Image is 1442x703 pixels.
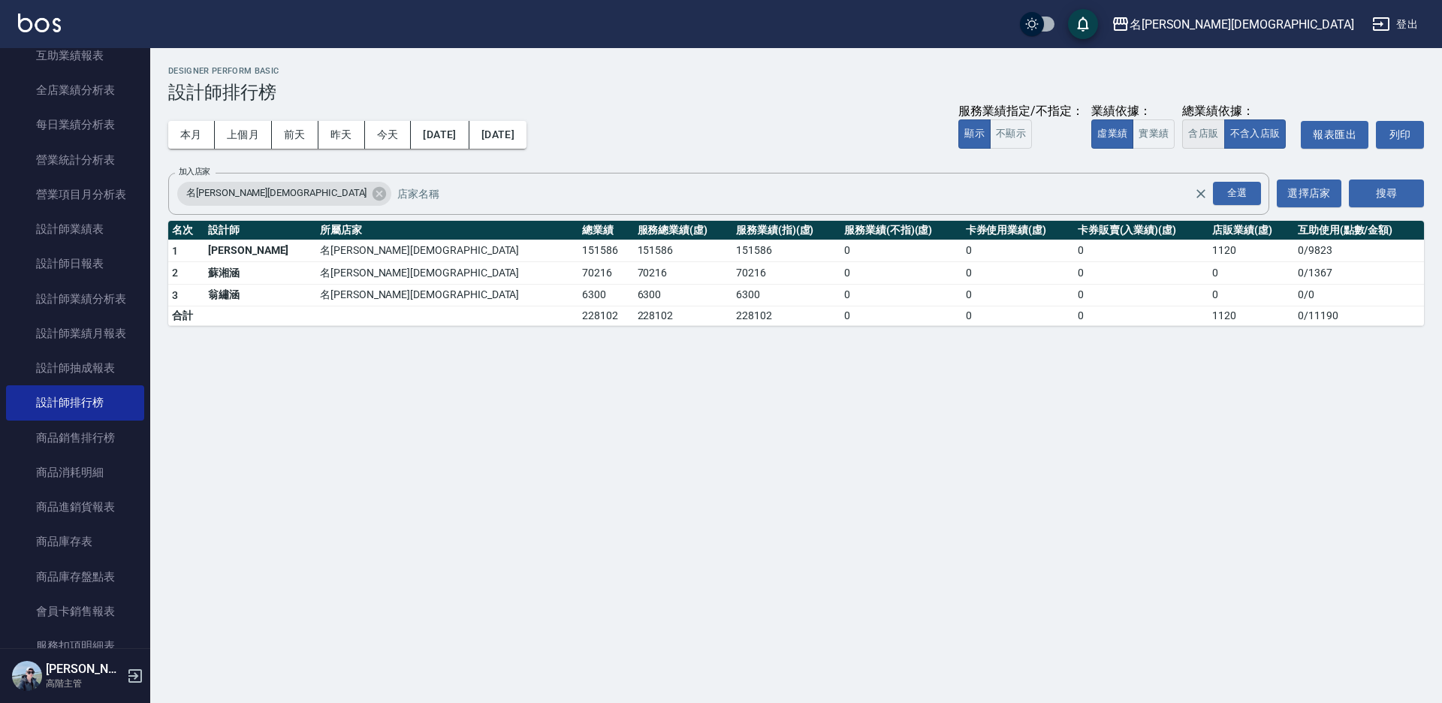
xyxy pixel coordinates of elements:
[394,180,1220,207] input: 店家名稱
[6,143,144,177] a: 營業統計分析表
[1190,183,1211,204] button: Clear
[840,240,962,262] td: 0
[1208,284,1294,306] td: 0
[1182,104,1293,119] div: 總業績依據：
[990,119,1032,149] button: 不顯示
[578,306,633,326] td: 228102
[1074,284,1208,306] td: 0
[962,240,1074,262] td: 0
[411,121,469,149] button: [DATE]
[1224,119,1287,149] button: 不含入店販
[204,284,316,306] td: 翁繡涵
[1091,104,1175,119] div: 業績依據：
[1106,9,1360,40] button: 名[PERSON_NAME][DEMOGRAPHIC_DATA]
[578,221,633,240] th: 總業績
[1091,119,1133,149] button: 虛業績
[1294,284,1424,306] td: 0 / 0
[634,306,732,326] td: 228102
[6,212,144,246] a: 設計師業績表
[168,82,1424,103] h3: 設計師排行榜
[958,104,1084,119] div: 服務業績指定/不指定：
[732,240,840,262] td: 151586
[12,661,42,691] img: Person
[1294,262,1424,285] td: 0 / 1367
[1294,221,1424,240] th: 互助使用(點數/金額)
[1074,240,1208,262] td: 0
[1208,221,1294,240] th: 店販業績(虛)
[732,284,840,306] td: 6300
[840,284,962,306] td: 0
[6,594,144,629] a: 會員卡銷售報表
[172,245,178,257] span: 1
[958,119,991,149] button: 顯示
[177,182,391,206] div: 名[PERSON_NAME][DEMOGRAPHIC_DATA]
[1208,262,1294,285] td: 0
[1366,11,1424,38] button: 登出
[6,316,144,351] a: 設計師業績月報表
[204,240,316,262] td: [PERSON_NAME]
[840,221,962,240] th: 服務業績(不指)(虛)
[6,421,144,455] a: 商品銷售排行榜
[1074,221,1208,240] th: 卡券販賣(入業績)(虛)
[6,246,144,281] a: 設計師日報表
[272,121,318,149] button: 前天
[6,107,144,142] a: 每日業績分析表
[172,289,178,301] span: 3
[1182,119,1224,149] button: 含店販
[6,490,144,524] a: 商品進銷貨報表
[1130,15,1354,34] div: 名[PERSON_NAME][DEMOGRAPHIC_DATA]
[316,240,578,262] td: 名[PERSON_NAME][DEMOGRAPHIC_DATA]
[634,262,732,285] td: 70216
[634,284,732,306] td: 6300
[177,186,376,201] span: 名[PERSON_NAME][DEMOGRAPHIC_DATA]
[18,14,61,32] img: Logo
[962,262,1074,285] td: 0
[840,306,962,326] td: 0
[179,166,210,177] label: 加入店家
[1213,182,1261,205] div: 全選
[732,262,840,285] td: 70216
[732,221,840,240] th: 服務業績(指)(虛)
[634,221,732,240] th: 服務總業績(虛)
[204,262,316,285] td: 蘇湘涵
[1074,262,1208,285] td: 0
[316,221,578,240] th: 所屬店家
[962,221,1074,240] th: 卡券使用業績(虛)
[1208,306,1294,326] td: 1120
[1133,119,1175,149] button: 實業績
[6,524,144,559] a: 商品庫存表
[316,284,578,306] td: 名[PERSON_NAME][DEMOGRAPHIC_DATA]
[962,306,1074,326] td: 0
[6,282,144,316] a: 設計師業績分析表
[6,351,144,385] a: 設計師抽成報表
[6,177,144,212] a: 營業項目月分析表
[1376,121,1424,149] button: 列印
[962,284,1074,306] td: 0
[578,284,633,306] td: 6300
[6,560,144,594] a: 商品庫存盤點表
[168,221,1424,327] table: a dense table
[168,221,204,240] th: 名次
[46,677,122,690] p: 高階主管
[732,306,840,326] td: 228102
[168,66,1424,76] h2: Designer Perform Basic
[6,73,144,107] a: 全店業績分析表
[1349,180,1424,207] button: 搜尋
[1208,240,1294,262] td: 1120
[168,121,215,149] button: 本月
[1074,306,1208,326] td: 0
[365,121,412,149] button: 今天
[172,267,178,279] span: 2
[318,121,365,149] button: 昨天
[316,262,578,285] td: 名[PERSON_NAME][DEMOGRAPHIC_DATA]
[578,240,633,262] td: 151586
[46,662,122,677] h5: [PERSON_NAME]
[1277,180,1341,207] button: 選擇店家
[840,262,962,285] td: 0
[204,221,316,240] th: 設計師
[1301,121,1368,149] button: 報表匯出
[1294,240,1424,262] td: 0 / 9823
[6,455,144,490] a: 商品消耗明細
[634,240,732,262] td: 151586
